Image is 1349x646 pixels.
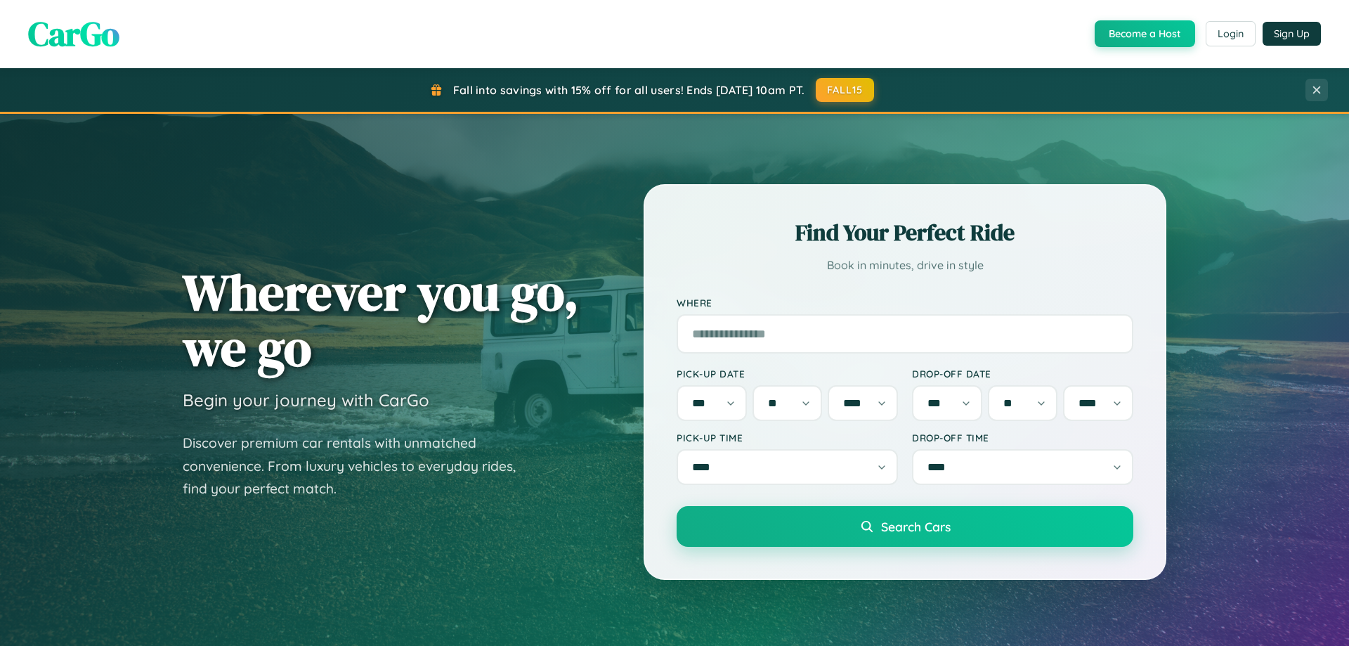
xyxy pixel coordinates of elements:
label: Pick-up Date [677,368,898,380]
p: Discover premium car rentals with unmatched convenience. From luxury vehicles to everyday rides, ... [183,432,534,500]
button: FALL15 [816,78,875,102]
span: Search Cars [881,519,951,534]
h2: Find Your Perfect Ride [677,217,1133,248]
label: Where [677,297,1133,309]
label: Drop-off Time [912,432,1133,444]
label: Pick-up Time [677,432,898,444]
span: Fall into savings with 15% off for all users! Ends [DATE] 10am PT. [453,83,805,97]
h1: Wherever you go, we go [183,264,579,375]
span: CarGo [28,11,119,57]
button: Login [1206,21,1256,46]
button: Search Cars [677,506,1133,547]
label: Drop-off Date [912,368,1133,380]
h3: Begin your journey with CarGo [183,389,429,411]
button: Sign Up [1263,22,1321,46]
button: Become a Host [1095,20,1195,47]
p: Book in minutes, drive in style [677,255,1133,276]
